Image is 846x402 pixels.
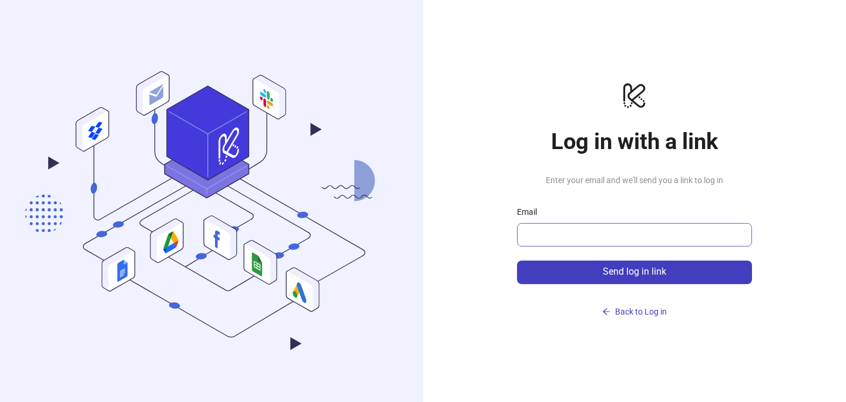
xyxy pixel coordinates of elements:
[517,128,752,155] h1: Log in with a link
[615,307,667,316] span: Back to Log in
[517,284,752,322] a: Back to Log in
[517,303,752,322] button: Back to Log in
[517,174,752,187] span: Enter your email and we'll send you a link to log in
[517,261,752,284] button: Send log in link
[524,228,743,242] input: Email
[603,266,666,277] span: Send log in link
[602,308,610,316] span: arrow-left
[517,205,545,218] label: Email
